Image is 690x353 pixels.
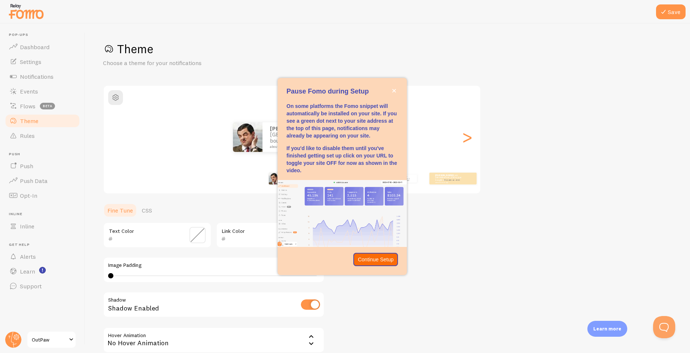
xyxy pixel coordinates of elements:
[20,73,54,80] span: Notifications
[4,84,80,99] a: Events
[103,59,280,67] p: Choose a theme for your notifications
[269,173,281,184] img: Fomo
[20,132,35,139] span: Rules
[4,159,80,173] a: Push
[20,117,38,125] span: Theme
[4,219,80,234] a: Inline
[278,78,407,275] div: Pause Fomo during Setup
[9,152,80,157] span: Push
[358,256,394,263] p: Continue Setup
[20,88,38,95] span: Events
[4,69,80,84] a: Notifications
[4,113,80,128] a: Theme
[27,331,76,349] a: OutPaw
[103,203,137,218] a: Fine Tune
[435,174,453,177] strong: [PERSON_NAME]
[103,41,672,57] h1: Theme
[20,58,41,65] span: Settings
[233,122,262,152] img: Fomo
[40,103,55,109] span: beta
[20,43,49,51] span: Dashboard
[397,179,409,181] a: Metallica t-shirt
[4,128,80,143] a: Rules
[9,242,80,247] span: Get Help
[4,54,80,69] a: Settings
[20,192,37,199] span: Opt-In
[435,174,465,183] p: from [GEOGRAPHIC_DATA] just bought a
[20,162,33,170] span: Push
[270,125,315,132] strong: [PERSON_NAME]
[20,268,35,275] span: Learn
[463,111,471,164] div: Next slide
[20,102,35,110] span: Flows
[286,87,398,96] p: Pause Fomo during Setup
[4,173,80,188] a: Push Data
[20,223,34,230] span: Inline
[4,264,80,279] a: Learn
[20,282,42,290] span: Support
[4,188,80,203] a: Opt-In
[435,181,464,183] small: about 4 minutes ago
[390,87,398,95] button: close,
[353,253,398,266] button: Continue Setup
[39,267,46,274] svg: <p>Watch New Feature Tutorials!</p>
[286,145,398,174] p: If you'd like to disable them until you've finished getting set up click on your URL to toggle yo...
[389,174,414,183] p: from [GEOGRAPHIC_DATA] just bought a
[8,2,45,21] img: fomo-relay-logo-orange.svg
[108,262,319,269] label: Image Padding
[20,253,36,260] span: Alerts
[4,249,80,264] a: Alerts
[20,177,48,184] span: Push Data
[270,126,344,149] p: from [GEOGRAPHIC_DATA] just bought a
[4,40,80,54] a: Dashboard
[137,203,157,218] a: CSS
[593,325,621,332] p: Learn more
[9,212,80,217] span: Inline
[444,179,460,181] a: Metallica t-shirt
[104,90,480,102] h2: Classic
[587,321,627,337] div: Learn more
[32,335,67,344] span: OutPaw
[4,279,80,293] a: Support
[286,102,398,139] p: On some platforms the Fomo snippet will automatically be installed on your site. If you see a gre...
[653,316,675,338] iframe: Help Scout Beacon - Open
[103,292,325,319] div: Shadow Enabled
[9,33,80,37] span: Pop-ups
[4,99,80,113] a: Flows beta
[103,327,325,353] div: No Hover Animation
[270,145,341,149] small: about 4 minutes ago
